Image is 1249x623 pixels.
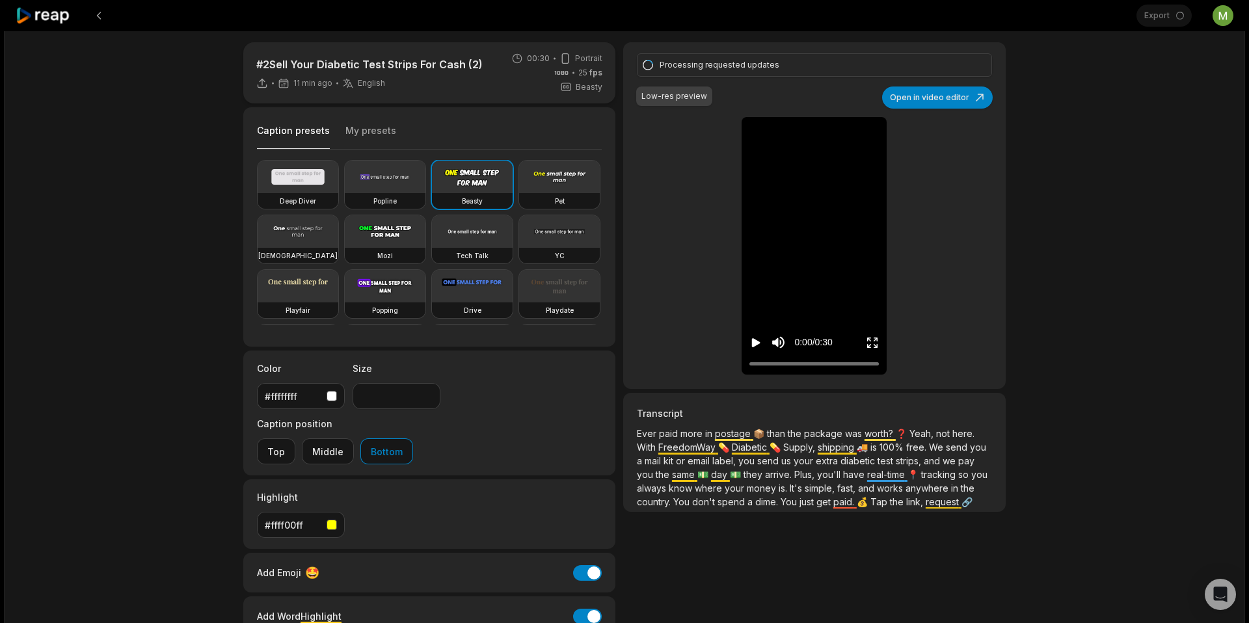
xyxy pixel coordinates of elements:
span: postage [715,428,753,439]
button: Bottom [360,438,413,464]
span: they [744,469,765,480]
h3: Deep Diver [280,196,316,206]
div: Open Intercom Messenger [1205,579,1236,610]
span: a [747,496,755,507]
label: Color [257,362,345,375]
span: You [673,496,692,507]
span: so [958,469,971,480]
span: simple, [805,483,837,494]
span: Tap [870,496,890,507]
span: extra [816,455,840,466]
span: a [637,455,645,466]
span: works [877,483,906,494]
span: Supply, [783,442,818,453]
span: your [794,455,816,466]
span: you [738,455,757,466]
span: 11 min ago [293,78,332,88]
span: real-time [867,469,907,480]
span: kit [664,455,676,466]
span: dime. [755,496,781,507]
span: It's [790,483,805,494]
label: Caption position [257,417,413,431]
span: and [924,455,943,466]
span: in [951,483,961,494]
span: diabetic [840,455,878,466]
span: know [669,483,695,494]
span: is [870,442,880,453]
span: pay [958,455,974,466]
span: country. [637,496,673,507]
span: package [804,428,845,439]
span: get [816,496,833,507]
span: strips, [896,455,924,466]
span: was [845,428,865,439]
button: Open in video editor [882,86,993,109]
p: #2Sell Your Diabetic Test Strips For Cash (2) [256,57,483,72]
button: Middle [302,438,354,464]
span: more [680,428,705,439]
span: paid. [833,496,857,507]
div: #ffffffff [265,390,321,403]
button: My presets [345,124,396,149]
span: You [781,496,799,507]
span: the [890,496,906,507]
span: FreedomWay [658,442,718,453]
div: Processing requested updates [660,59,965,71]
span: you [970,442,986,453]
span: Diabetic [732,442,770,453]
button: Top [257,438,295,464]
span: arrive. [765,469,794,480]
span: Beasty [576,81,602,93]
h3: Playfair [286,305,310,315]
span: shipping [818,442,857,453]
span: We [929,442,946,453]
span: we [943,455,958,466]
h3: Popline [373,196,397,206]
button: Play video [749,330,762,354]
span: you'll [817,469,843,480]
span: fast, [837,483,858,494]
span: send [757,455,781,466]
span: spend [718,496,747,507]
span: the [961,483,974,494]
h3: Transcript [637,406,992,420]
span: not [936,428,952,439]
h3: YC [555,250,565,261]
span: mail [645,455,664,466]
label: Highlight [257,490,345,504]
span: 00:30 [527,53,550,64]
span: 🤩 [305,564,319,581]
span: request [926,496,961,507]
span: than [767,428,788,439]
h3: Beasty [462,196,483,206]
span: Yeah, [909,428,936,439]
span: you [971,469,987,480]
button: #ffffffff [257,383,345,409]
button: #ffff00ff [257,512,345,538]
span: here. [952,428,974,439]
span: day [711,469,730,480]
span: email [688,455,712,466]
span: you [637,469,656,480]
span: money [747,483,779,494]
span: paid [659,428,680,439]
span: tracking [921,469,958,480]
div: Low-res preview [641,90,707,102]
span: Add Emoji [257,566,301,579]
span: have [843,469,867,480]
button: Mute sound [770,334,786,351]
h3: Tech Talk [456,250,489,261]
span: don't [692,496,718,507]
span: in [705,428,715,439]
span: Plus, [794,469,817,480]
span: Highlight [301,611,342,622]
p: 📦 ❓ 💊 💊 🚚 💵 💵 📍 💰 🔗 📈 📈 📈 [637,427,992,509]
span: the [788,428,804,439]
span: 100% [880,442,906,453]
h3: Popping [372,305,398,315]
span: Portrait [575,53,602,64]
span: just [799,496,816,507]
span: anywhere [906,483,951,494]
h3: [DEMOGRAPHIC_DATA] [258,250,338,261]
span: With [637,442,658,453]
